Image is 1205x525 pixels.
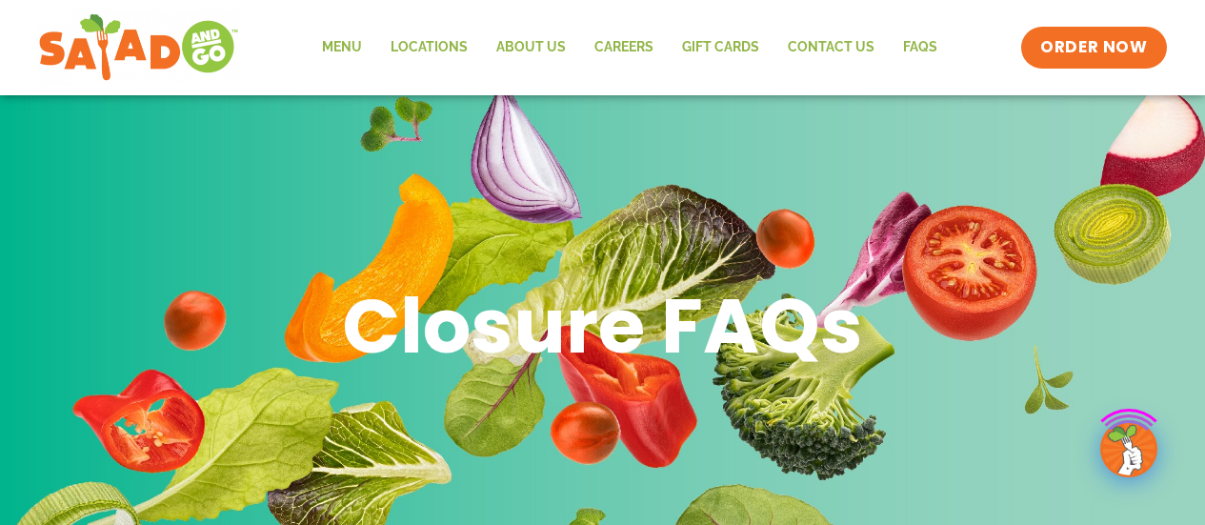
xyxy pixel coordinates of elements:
[376,26,482,70] a: Locations
[1040,36,1147,59] span: ORDER NOW
[38,10,239,86] img: new-SAG-logo-768×292
[308,26,376,70] a: Menu
[580,26,668,70] a: Careers
[308,26,952,70] nav: Menu
[668,26,773,70] a: GIFT CARDS
[482,26,580,70] a: About Us
[1021,27,1166,69] a: ORDER NOW
[342,276,863,375] h1: Closure FAQs
[889,26,952,70] a: FAQs
[773,26,889,70] a: Contact Us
